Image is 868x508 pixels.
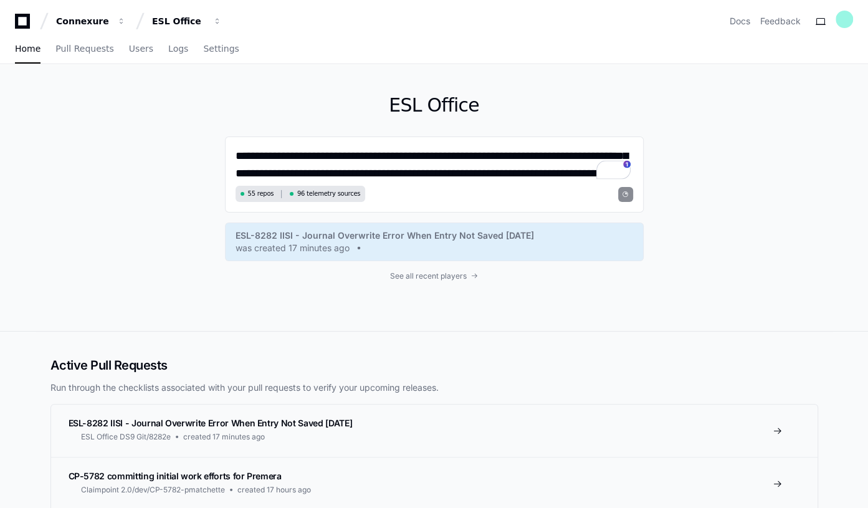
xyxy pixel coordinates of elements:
div: ESL Office [152,15,206,27]
h2: Active Pull Requests [50,357,818,374]
a: Pull Requests [55,35,113,64]
span: See all recent players [390,271,467,281]
span: Home [15,45,41,52]
div: Connexure [56,15,110,27]
span: CP-5782 committing initial work efforts for Premera [69,471,282,481]
span: Pull Requests [55,45,113,52]
a: Users [129,35,153,64]
span: was created 17 minutes ago [236,242,350,254]
button: ESL Office [147,10,227,32]
span: created 17 minutes ago [183,432,265,442]
button: Feedback [760,15,801,27]
textarea: To enrich screen reader interactions, please activate Accessibility in Grammarly extension settings [236,147,633,182]
span: Logs [168,45,188,52]
span: 55 repos [248,189,274,198]
h1: ESL Office [225,94,644,117]
p: Run through the checklists associated with your pull requests to verify your upcoming releases. [50,381,818,394]
a: Logs [168,35,188,64]
span: Users [129,45,153,52]
a: ESL-8282 IISI - Journal Overwrite Error When Entry Not Saved [DATE]ESL Office DS9 Git/8282ecreate... [51,405,818,457]
a: See all recent players [225,271,644,281]
span: created 17 hours ago [237,485,311,495]
span: 96 telemetry sources [297,189,360,198]
a: Settings [203,35,239,64]
span: Claimpoint 2.0/dev/CP-5782-pmatchette [81,485,225,495]
span: ESL Office DS9 Git/8282e [81,432,171,442]
a: Docs [730,15,750,27]
span: ESL-8282 IISI - Journal Overwrite Error When Entry Not Saved [DATE] [236,229,534,242]
span: Settings [203,45,239,52]
a: Home [15,35,41,64]
button: Connexure [51,10,131,32]
span: ESL-8282 IISI - Journal Overwrite Error When Entry Not Saved [DATE] [69,418,353,428]
a: ESL-8282 IISI - Journal Overwrite Error When Entry Not Saved [DATE]was created 17 minutes ago [236,229,633,254]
